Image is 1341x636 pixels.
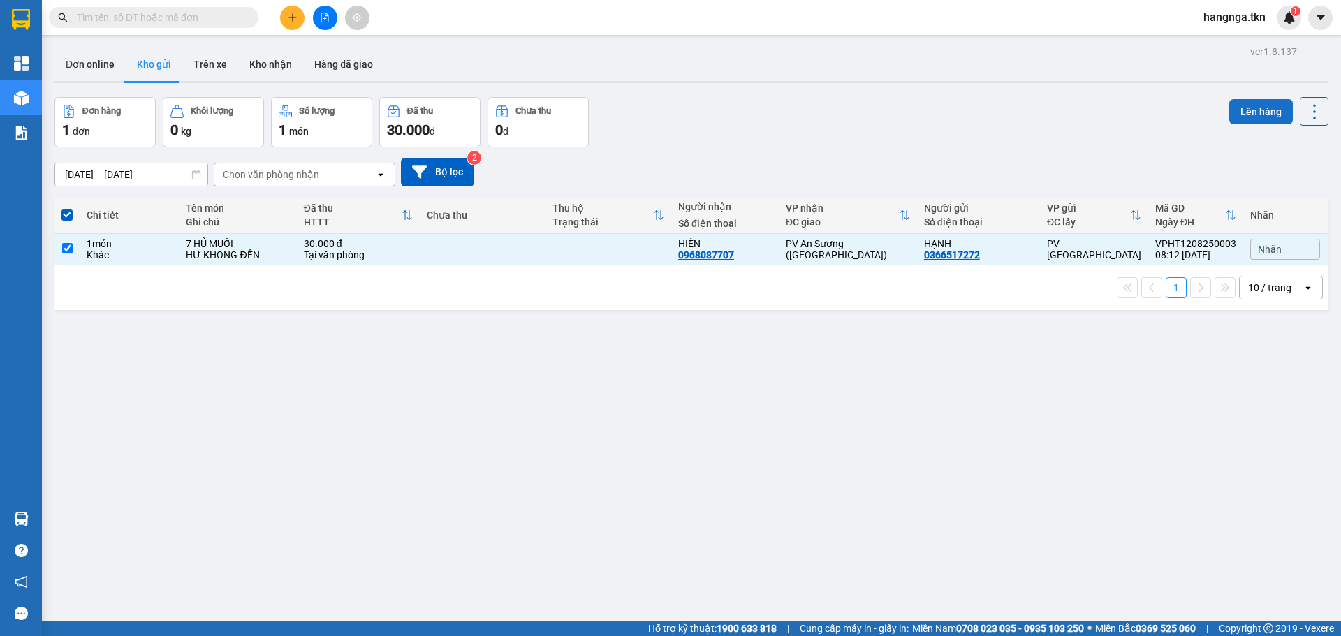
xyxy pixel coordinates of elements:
[303,47,384,81] button: Hàng đã giao
[299,106,335,116] div: Số lượng
[545,197,671,234] th: Toggle SortBy
[924,249,980,260] div: 0366517272
[12,9,30,30] img: logo-vxr
[320,13,330,22] span: file-add
[14,126,29,140] img: solution-icon
[552,202,653,214] div: Thu hộ
[924,216,1033,228] div: Số điện thoại
[62,121,70,138] span: 1
[1314,11,1327,24] span: caret-down
[77,10,242,25] input: Tìm tên, số ĐT hoặc mã đơn
[1047,216,1130,228] div: ĐC lấy
[678,249,734,260] div: 0968087707
[15,544,28,557] span: question-circle
[1087,626,1092,631] span: ⚪️
[345,6,369,30] button: aim
[387,121,430,138] span: 30.000
[1155,202,1225,214] div: Mã GD
[1250,44,1297,59] div: ver 1.8.137
[1047,202,1130,214] div: VP gửi
[279,121,286,138] span: 1
[427,209,538,221] div: Chưa thu
[186,216,289,228] div: Ghi chú
[787,621,789,636] span: |
[186,249,289,260] div: HƯ KHONG ĐỀN
[297,197,420,234] th: Toggle SortBy
[1206,621,1208,636] span: |
[73,126,90,137] span: đơn
[163,97,264,147] button: Khối lượng0kg
[407,106,433,116] div: Đã thu
[304,238,413,249] div: 30.000 đ
[280,6,305,30] button: plus
[1166,277,1187,298] button: 1
[1155,238,1236,249] div: VPHT1208250003
[87,238,172,249] div: 1 món
[15,575,28,589] span: notification
[401,158,474,186] button: Bộ lọc
[1250,209,1320,221] div: Nhãn
[313,6,337,30] button: file-add
[304,216,402,228] div: HTTT
[54,47,126,81] button: Đơn online
[1229,99,1293,124] button: Lên hàng
[186,238,289,249] div: 7 HỦ MUỐI
[375,169,386,180] svg: open
[488,97,589,147] button: Chưa thu0đ
[786,202,899,214] div: VP nhận
[288,13,298,22] span: plus
[1040,197,1148,234] th: Toggle SortBy
[170,121,178,138] span: 0
[58,13,68,22] span: search
[238,47,303,81] button: Kho nhận
[55,163,207,186] input: Select a date range.
[924,202,1033,214] div: Người gửi
[182,47,238,81] button: Trên xe
[271,97,372,147] button: Số lượng1món
[186,202,289,214] div: Tên món
[1258,244,1282,255] span: Nhãn
[304,202,402,214] div: Đã thu
[552,216,653,228] div: Trạng thái
[924,238,1033,249] div: HẠNH
[1303,282,1314,293] svg: open
[87,249,172,260] div: Khác
[1291,6,1300,16] sup: 1
[1095,621,1196,636] span: Miền Bắc
[678,218,772,229] div: Số điện thoại
[87,209,172,221] div: Chi tiết
[430,126,435,137] span: đ
[786,216,899,228] div: ĐC giao
[1283,11,1296,24] img: icon-new-feature
[181,126,191,137] span: kg
[191,106,233,116] div: Khối lượng
[495,121,503,138] span: 0
[786,238,910,260] div: PV An Sương ([GEOGRAPHIC_DATA])
[1047,238,1141,260] div: PV [GEOGRAPHIC_DATA]
[289,126,309,137] span: món
[800,621,909,636] span: Cung cấp máy in - giấy in:
[779,197,917,234] th: Toggle SortBy
[223,168,319,182] div: Chọn văn phòng nhận
[304,249,413,260] div: Tại văn phòng
[912,621,1084,636] span: Miền Nam
[467,151,481,165] sup: 2
[717,623,777,634] strong: 1900 633 818
[1293,6,1298,16] span: 1
[678,238,772,249] div: HIỀN
[54,97,156,147] button: Đơn hàng1đơn
[126,47,182,81] button: Kho gửi
[1136,623,1196,634] strong: 0369 525 060
[1155,216,1225,228] div: Ngày ĐH
[1155,249,1236,260] div: 08:12 [DATE]
[678,201,772,212] div: Người nhận
[14,91,29,105] img: warehouse-icon
[1192,8,1277,26] span: hangnga.tkn
[14,512,29,526] img: warehouse-icon
[15,607,28,620] span: message
[648,621,777,636] span: Hỗ trợ kỹ thuật:
[956,623,1084,634] strong: 0708 023 035 - 0935 103 250
[515,106,551,116] div: Chưa thu
[1263,623,1273,633] span: copyright
[82,106,121,116] div: Đơn hàng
